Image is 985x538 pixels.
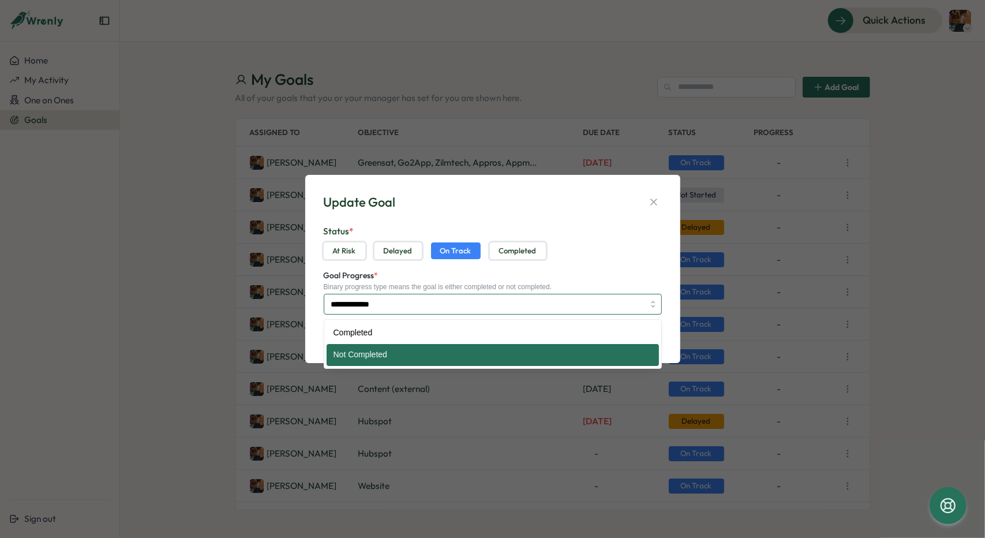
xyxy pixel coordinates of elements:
button: At Risk [324,242,365,260]
div: Not Completed [327,344,659,366]
div: Completed [327,322,659,344]
label: Status [324,225,662,238]
button: On Track [431,242,481,260]
div: Update Goal [324,193,396,211]
button: Delayed [374,242,422,260]
label: Goal Progress [324,270,379,282]
div: Binary progress type means the goal is either completed or not completed. [324,283,662,291]
button: Completed [490,242,546,260]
